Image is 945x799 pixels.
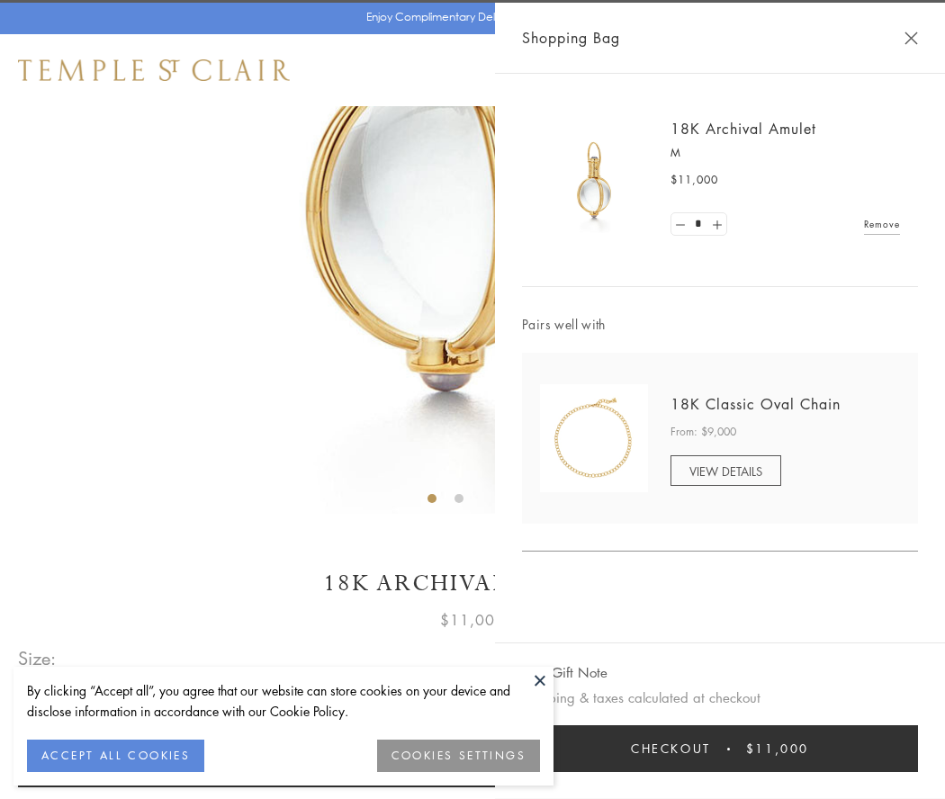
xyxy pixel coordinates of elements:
[746,739,809,759] span: $11,000
[631,739,711,759] span: Checkout
[864,214,900,234] a: Remove
[670,423,736,441] span: From: $9,000
[18,59,290,81] img: Temple St. Clair
[670,144,900,162] p: M
[671,213,689,236] a: Set quantity to 0
[904,31,918,45] button: Close Shopping Bag
[522,725,918,772] button: Checkout $11,000
[27,680,540,722] div: By clicking “Accept all”, you agree that our website can store cookies on your device and disclos...
[522,661,607,684] button: Add Gift Note
[522,687,918,709] p: Shipping & taxes calculated at checkout
[27,740,204,772] button: ACCEPT ALL COOKIES
[670,119,816,139] a: 18K Archival Amulet
[366,8,571,26] p: Enjoy Complimentary Delivery & Returns
[689,462,762,480] span: VIEW DETAILS
[440,608,505,632] span: $11,000
[670,455,781,486] a: VIEW DETAILS
[377,740,540,772] button: COOKIES SETTINGS
[522,26,620,49] span: Shopping Bag
[18,643,58,673] span: Size:
[707,213,725,236] a: Set quantity to 2
[522,314,918,335] span: Pairs well with
[18,568,927,599] h1: 18K Archival Amulet
[670,394,841,414] a: 18K Classic Oval Chain
[670,171,718,189] span: $11,000
[540,384,648,492] img: N88865-OV18
[540,126,648,234] img: 18K Archival Amulet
